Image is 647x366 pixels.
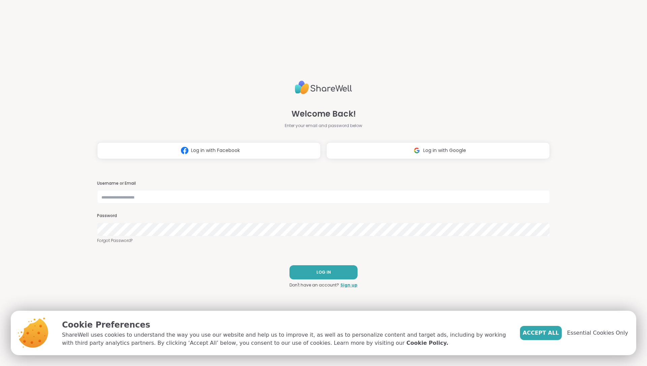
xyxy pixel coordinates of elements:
[289,265,358,279] button: LOG IN
[520,326,562,340] button: Accept All
[285,123,362,129] span: Enter your email and password below
[406,339,448,347] a: Cookie Policy.
[97,181,550,186] h3: Username or Email
[62,319,509,331] p: Cookie Preferences
[295,78,352,97] img: ShareWell Logo
[410,144,423,157] img: ShareWell Logomark
[289,282,339,288] span: Don't have an account?
[523,329,559,337] span: Accept All
[340,282,358,288] a: Sign up
[291,108,356,120] span: Welcome Back!
[423,147,466,154] span: Log in with Google
[97,238,550,244] a: Forgot Password?
[97,142,321,159] button: Log in with Facebook
[567,329,628,337] span: Essential Cookies Only
[178,144,191,157] img: ShareWell Logomark
[316,269,331,275] span: LOG IN
[326,142,550,159] button: Log in with Google
[62,331,509,347] p: ShareWell uses cookies to understand the way you use our website and help us to improve it, as we...
[97,213,550,219] h3: Password
[191,147,240,154] span: Log in with Facebook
